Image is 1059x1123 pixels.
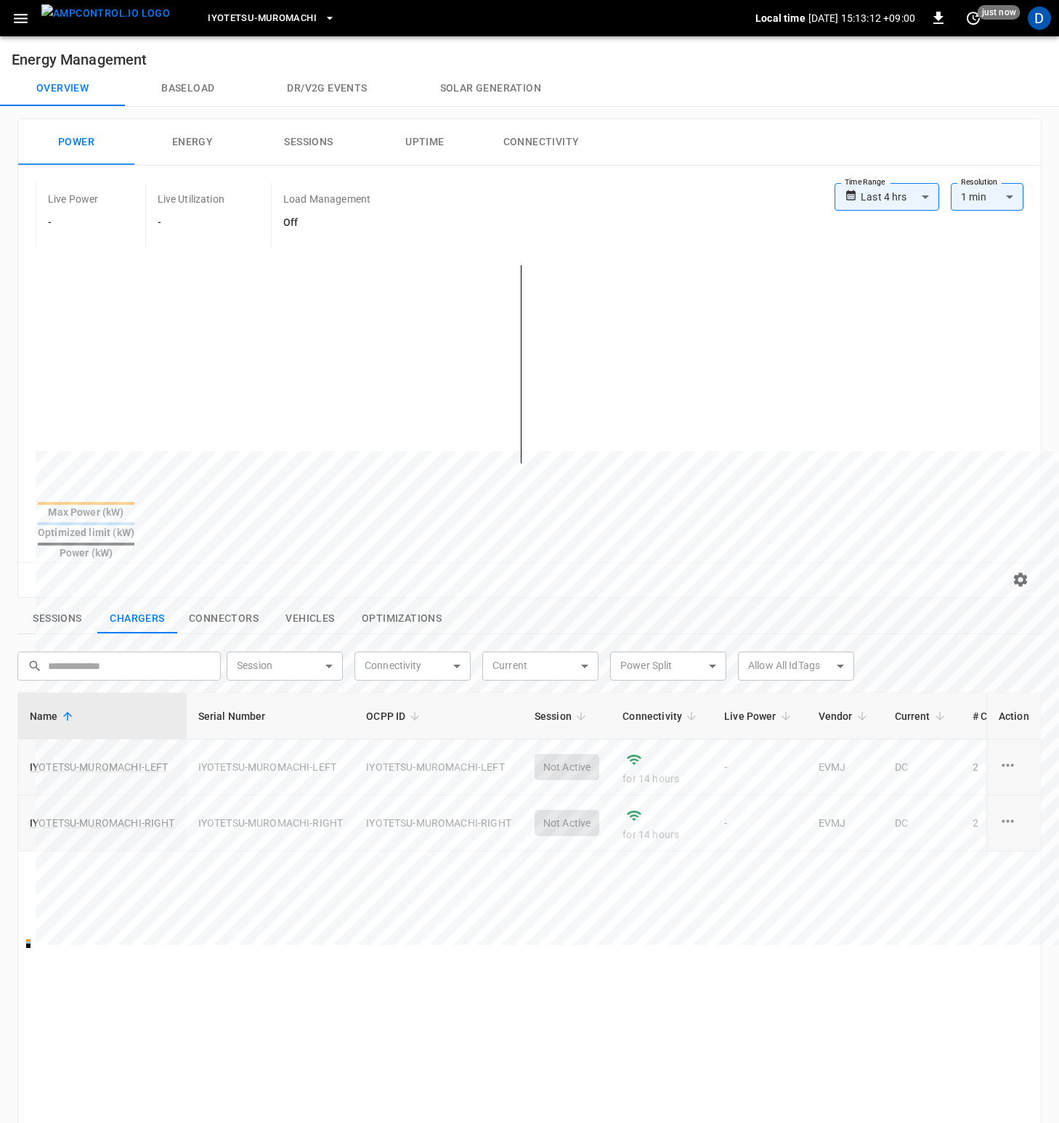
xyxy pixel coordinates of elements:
[158,215,224,231] h6: -
[17,604,97,634] button: show latest sessions
[125,71,251,106] button: Baseload
[30,708,77,725] span: Name
[622,708,701,725] span: Connectivity
[404,71,577,106] button: Solar generation
[283,215,370,231] h6: Off
[999,756,1029,778] div: charge point options
[30,816,175,830] a: IYOTETSU-MUROMACHI-RIGHT
[158,192,224,206] p: Live Utilization
[724,708,795,725] span: Live Power
[134,119,251,166] button: Energy
[999,812,1029,834] div: charge point options
[845,177,885,188] label: Time Range
[270,604,350,634] button: show latest vehicles
[251,119,367,166] button: Sessions
[978,5,1021,20] span: just now
[177,604,270,634] button: show latest connectors
[41,4,170,23] img: ampcontrol.io logo
[366,708,424,725] span: OCPP ID
[202,4,341,33] button: Iyotetsu-Muromachi
[861,183,939,211] div: Last 4 hrs
[755,11,806,25] p: Local time
[208,10,317,27] span: Iyotetsu-Muromachi
[1028,7,1051,30] div: profile-icon
[483,119,599,166] button: Connectivity
[48,192,99,206] p: Live Power
[350,604,453,634] button: show latest optimizations
[97,604,177,634] button: show latest charge points
[962,7,985,30] button: set refresh interval
[819,708,872,725] span: Vendor
[48,215,99,231] h6: -
[367,119,483,166] button: Uptime
[187,693,355,739] th: Serial Number
[951,183,1023,211] div: 1 min
[961,177,997,188] label: Resolution
[535,708,591,725] span: Session
[251,71,403,106] button: Dr/V2G events
[18,119,134,166] button: Power
[283,192,370,206] p: Load Management
[30,760,168,774] a: IYOTETSU-MUROMACHI-LEFT
[986,693,1041,739] th: Action
[973,708,1054,725] span: # Connectors
[808,11,915,25] p: [DATE] 15:13:12 +09:00
[895,708,949,725] span: Current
